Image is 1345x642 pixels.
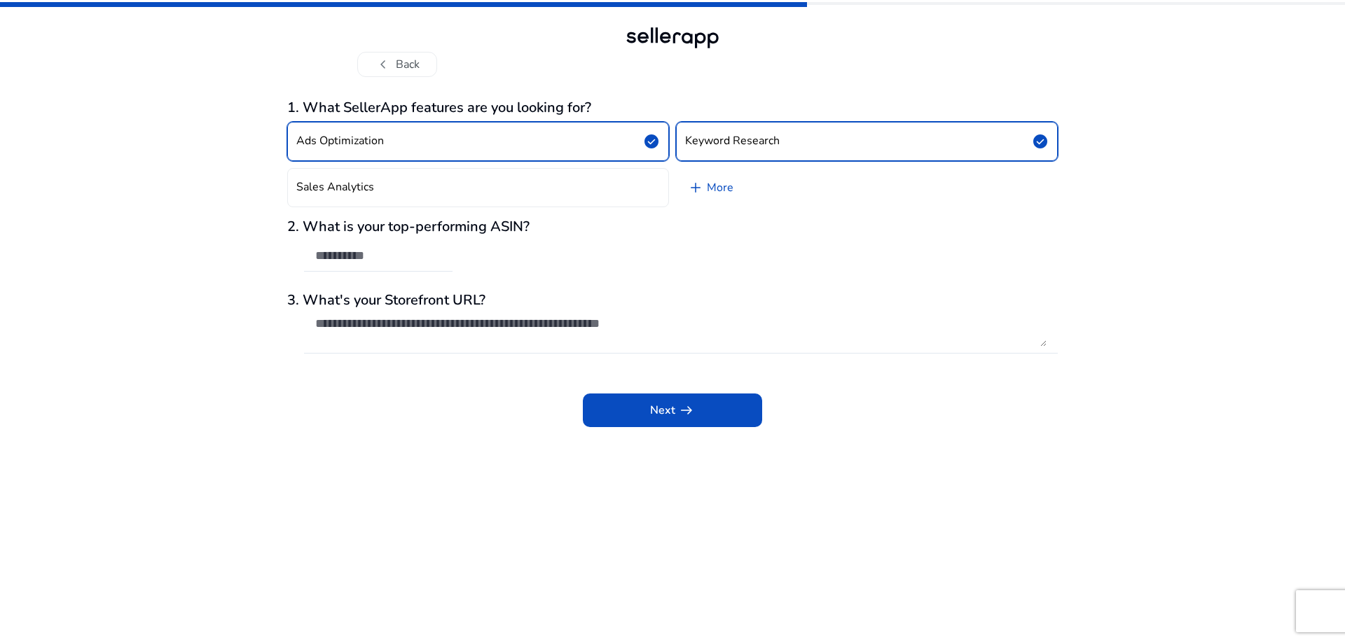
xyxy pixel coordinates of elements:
[287,168,669,207] button: Sales Analytics
[287,292,1058,309] h3: 3. What's your Storefront URL?
[296,181,374,194] h4: Sales Analytics
[685,134,780,148] h4: Keyword Research
[583,393,762,427] button: Nextarrow_right_alt
[676,122,1058,161] button: Keyword Researchcheck_circle
[687,179,704,196] span: add
[650,402,695,419] span: Next
[375,56,392,73] span: chevron_left
[1032,133,1049,150] span: check_circle
[676,168,745,207] a: More
[357,52,437,77] button: chevron_leftBack
[643,133,660,150] span: check_circle
[287,99,1058,116] h3: 1. What SellerApp features are you looking for?
[296,134,384,148] h4: Ads Optimization
[678,402,695,419] span: arrow_right_alt
[287,218,1058,235] h3: 2. What is your top-performing ASIN?
[287,122,669,161] button: Ads Optimizationcheck_circle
